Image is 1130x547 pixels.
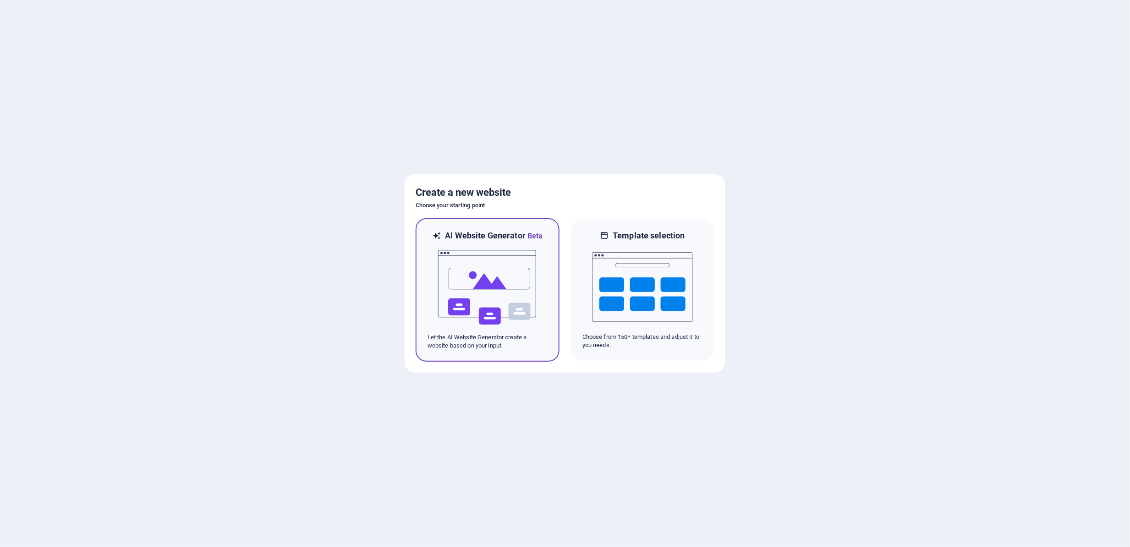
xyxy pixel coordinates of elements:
p: Choose from 150+ templates and adjust it to you needs. [582,333,702,349]
h5: Create a new website [416,185,714,200]
h6: AI Website Generator [445,230,543,242]
h6: Choose your starting point [416,200,714,211]
h6: Template selection [613,230,685,241]
span: Beta [526,232,543,240]
p: Let the AI Website Generator create a website based on your input. [428,333,548,350]
div: Template selectionChoose from 150+ templates and adjust it to you needs. [570,218,714,362]
img: ai [437,242,538,333]
div: AI Website GeneratorBetaaiLet the AI Website Generator create a website based on your input. [416,218,560,362]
